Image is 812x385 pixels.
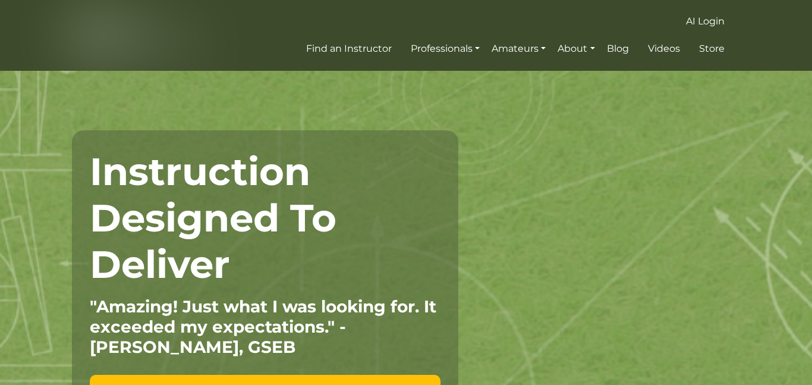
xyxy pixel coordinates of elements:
a: Store [696,38,728,60]
span: AI Login [686,15,725,27]
span: Videos [648,43,680,54]
a: AI Login [683,11,728,32]
span: Blog [607,43,629,54]
a: Find an Instructor [303,38,395,60]
a: Amateurs [489,38,549,60]
p: "Amazing! Just what I was looking for. It exceeded my expectations." - [PERSON_NAME], GSEB [90,296,440,357]
span: Store [699,43,725,54]
a: Videos [645,38,683,60]
a: About [555,38,597,60]
a: Blog [604,38,632,60]
span: Find an Instructor [306,43,392,54]
h1: Instruction Designed To Deliver [90,148,440,287]
img: The Golfing Machine [72,11,200,60]
a: Professionals [408,38,483,60]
